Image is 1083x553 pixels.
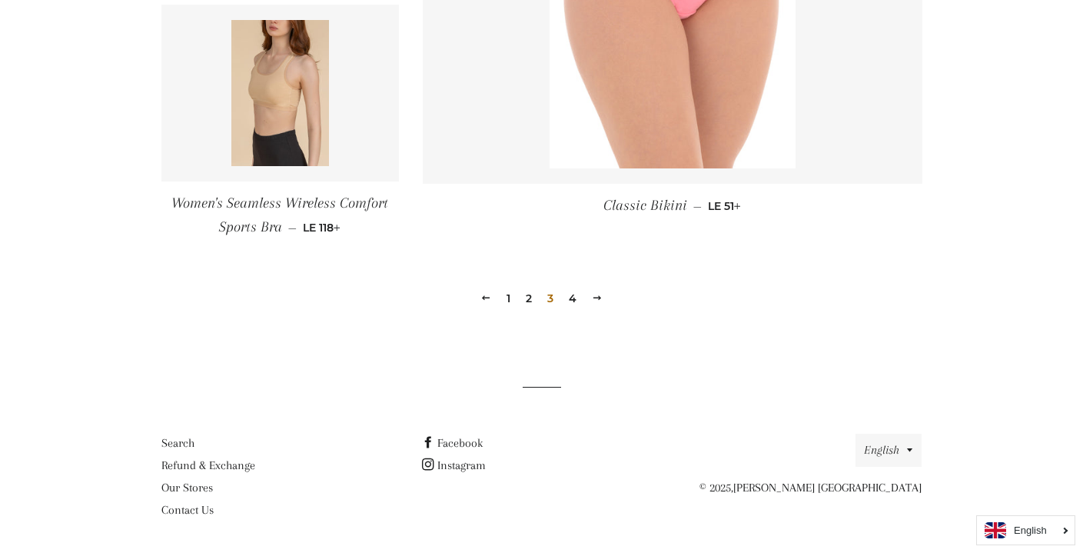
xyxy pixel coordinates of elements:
a: Classic Bikini — LE 51 [423,184,922,228]
button: English [855,434,922,467]
a: English [985,522,1067,538]
a: [PERSON_NAME] [GEOGRAPHIC_DATA] [733,481,922,495]
a: Refund & Exchange [161,458,255,472]
span: LE 118 [303,221,341,235]
a: Our Stores [161,481,213,495]
a: Instagram [422,458,486,472]
span: Women's Seamless Wireless Comfort Sports Bra [171,195,388,235]
span: LE 51 [708,199,741,213]
a: Search [161,436,194,450]
span: — [693,199,702,213]
i: English [1014,525,1047,535]
span: 3 [541,287,560,310]
a: 1 [500,287,517,310]
span: — [288,221,297,235]
a: Facebook [422,436,483,450]
p: © 2025, [683,478,922,498]
a: 2 [520,287,538,310]
a: 4 [563,287,583,310]
span: Classic Bikini [603,197,687,214]
a: Contact Us [161,503,214,517]
a: Women's Seamless Wireless Comfort Sports Bra — LE 118 [161,182,400,250]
